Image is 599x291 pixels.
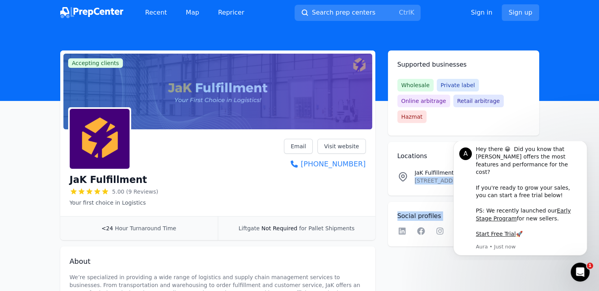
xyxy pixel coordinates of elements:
button: Search prep centersCtrlK [295,5,421,21]
div: Profile image for Aura [18,6,30,19]
span: Online arbitrage [397,95,450,107]
img: JaK Fulfillment [70,109,130,169]
span: Search prep centers [312,8,375,17]
a: Start Free Trial [34,90,74,96]
a: Sign up [502,4,539,21]
iframe: Intercom notifications message [441,141,599,260]
img: PrepCenter [60,7,123,18]
span: Wholesale [397,79,434,91]
span: 1 [587,263,593,269]
span: Hazmat [397,110,427,123]
h2: Social profiles [397,211,530,221]
span: for Pallet Shipments [299,225,354,231]
kbd: Ctrl [399,9,410,16]
span: Hour Turnaround Time [115,225,176,231]
a: Sign in [471,8,493,17]
span: Accepting clients [68,58,123,68]
p: Message from Aura, sent Just now [34,102,140,109]
div: Hey there 😀 Did you know that [PERSON_NAME] offers the most features and performance for the cost... [34,4,140,97]
span: Not Required [261,225,297,231]
span: 5.00 (9 Reviews) [112,188,158,196]
div: Message content [34,4,140,101]
a: Visit website [317,139,366,154]
h2: Locations [397,151,530,161]
span: Retail arbitrage [453,95,504,107]
kbd: K [410,9,414,16]
span: Private label [437,79,479,91]
a: [PHONE_NUMBER] [284,159,365,170]
span: Liftgate [239,225,260,231]
h2: About [70,256,366,267]
iframe: Intercom live chat [571,263,590,282]
h2: Supported businesses [397,60,530,69]
p: Your first choice in Logistics [70,199,158,207]
p: JaK Fulfillment [415,169,502,177]
p: [STREET_ADDRESS][US_STATE] [415,177,502,185]
h1: JaK Fulfillment [70,173,147,186]
b: 🚀 [74,90,81,96]
a: Recent [139,5,173,21]
a: Map [180,5,206,21]
a: Email [284,139,313,154]
a: Repricer [212,5,251,21]
span: <24 [102,225,113,231]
